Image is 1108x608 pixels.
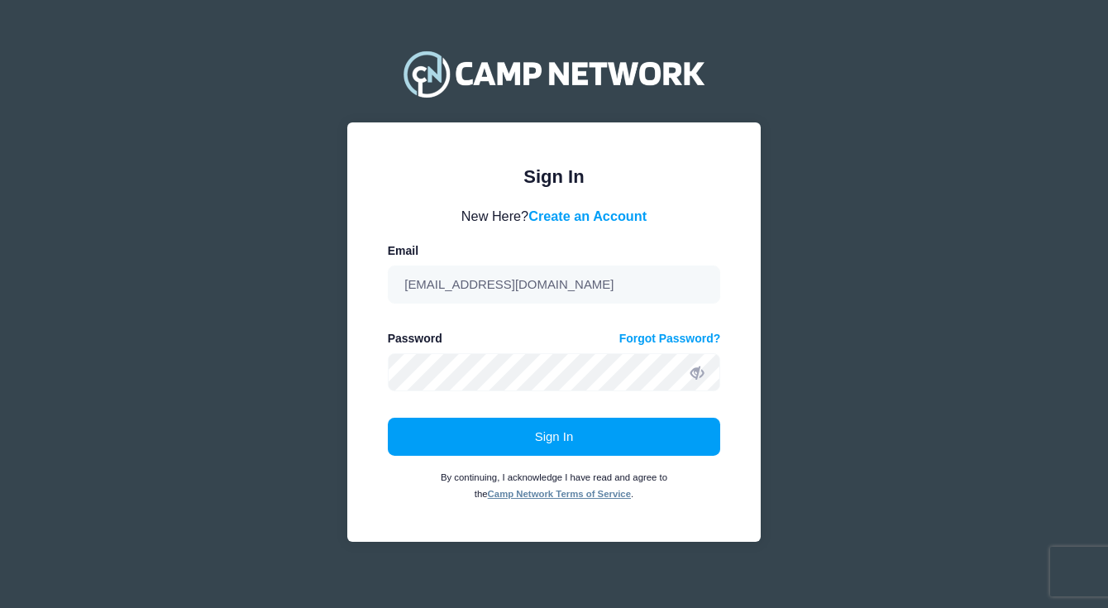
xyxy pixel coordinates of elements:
a: Forgot Password? [619,330,721,347]
label: Password [388,330,442,347]
label: Email [388,242,418,260]
a: Create an Account [528,208,647,223]
img: Camp Network [396,41,712,107]
div: Sign In [388,163,721,190]
button: Sign In [388,418,721,456]
div: New Here? [388,206,721,226]
small: By continuing, I acknowledge I have read and agree to the . [441,472,667,499]
a: Camp Network Terms of Service [488,489,631,499]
